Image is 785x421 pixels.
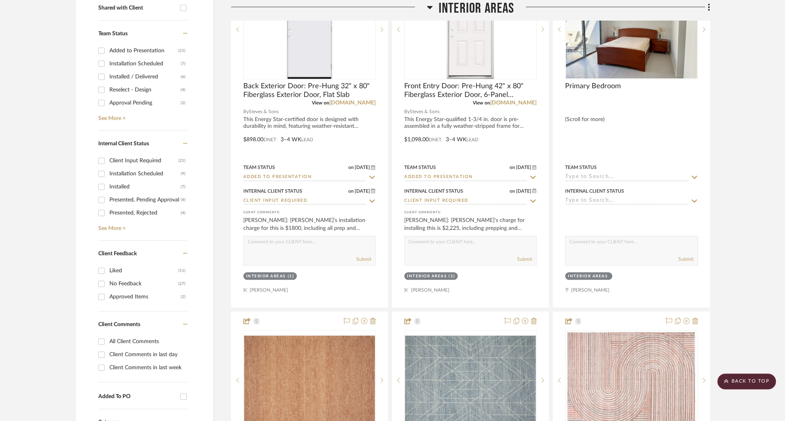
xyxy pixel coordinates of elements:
[109,264,178,277] div: Liked
[354,188,371,194] span: [DATE]
[98,141,149,146] span: Internal Client Status
[288,273,294,279] div: (1)
[109,57,181,70] div: Installation Scheduled
[348,165,354,170] span: on
[178,154,185,167] div: (21)
[473,101,490,105] span: View on
[109,70,181,83] div: Installed / Delivered
[178,277,185,290] div: (27)
[565,188,624,195] div: Internal Client Status
[565,197,688,205] input: Type to Search…
[109,335,185,348] div: All Client Comments
[109,167,181,180] div: Installation Scheduled
[98,251,137,256] span: Client Feedback
[517,256,532,263] button: Submit
[109,290,181,303] div: Approved Items
[404,82,537,99] span: Front Entry Door: Pre-Hung 42" x 80" Fiberglass Exterior Door, 6-Panel Traditional
[243,82,376,99] span: Back Exterior Door: Pre-Hung 32" x 80" Fiberglass Exterior Door, Flat Slab
[181,57,185,70] div: (7)
[565,164,597,171] div: Team Status
[109,180,181,193] div: Installed
[243,197,366,205] input: Type to Search…
[98,5,176,11] div: Shared with Client
[717,374,776,389] scroll-to-top-button: BACK TO TOP
[181,290,185,303] div: (2)
[404,174,527,181] input: Type to Search…
[109,361,185,374] div: Client Comments in last week
[109,207,181,219] div: Presented, Rejected
[178,264,185,277] div: (11)
[348,189,354,193] span: on
[243,216,376,232] div: [PERSON_NAME]: [PERSON_NAME]'s installation charge for this is $1800, including all prep and pain...
[109,348,185,361] div: Client Comments in last day
[510,189,515,193] span: on
[354,165,371,170] span: [DATE]
[565,82,621,91] span: Primary Bedroom
[312,101,329,105] span: View on
[98,393,176,400] div: Added To PO
[678,256,693,263] button: Submit
[109,277,178,290] div: No Feedback
[109,83,181,96] div: Reselect - Design
[96,219,187,232] a: See More +
[181,207,185,219] div: (4)
[356,256,371,263] button: Submit
[243,188,302,195] div: Internal Client Status
[515,188,532,194] span: [DATE]
[404,188,463,195] div: Internal Client Status
[404,197,527,205] input: Type to Search…
[243,164,275,171] div: Team Status
[109,97,181,109] div: Approval Pending
[96,109,187,122] a: See More +
[181,193,185,206] div: (4)
[98,31,128,36] span: Team Status
[109,44,178,57] div: Added to Presentation
[181,70,185,83] div: (6)
[109,193,181,206] div: Presented, Pending Approval
[98,322,140,327] span: Client Comments
[243,174,366,181] input: Type to Search…
[404,216,537,232] div: [PERSON_NAME]: [PERSON_NAME]'s charge for installing this is $2,225, including prepping and paint...
[249,108,279,116] span: Steves & Sons
[178,44,185,57] div: (21)
[510,165,515,170] span: on
[181,83,185,96] div: (4)
[109,154,178,167] div: Client Input Required
[181,97,185,109] div: (2)
[515,165,532,170] span: [DATE]
[243,108,249,116] span: By
[246,273,286,279] div: Interior Areas
[329,100,376,106] a: [DOMAIN_NAME]
[404,164,436,171] div: Team Status
[410,108,439,116] span: Steves & Sons
[565,174,688,181] input: Type to Search…
[404,108,410,116] span: By
[181,167,185,180] div: (9)
[449,273,455,279] div: (1)
[181,180,185,193] div: (7)
[490,100,537,106] a: [DOMAIN_NAME]
[568,273,607,279] div: Interior Areas
[407,273,447,279] div: Interior Areas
